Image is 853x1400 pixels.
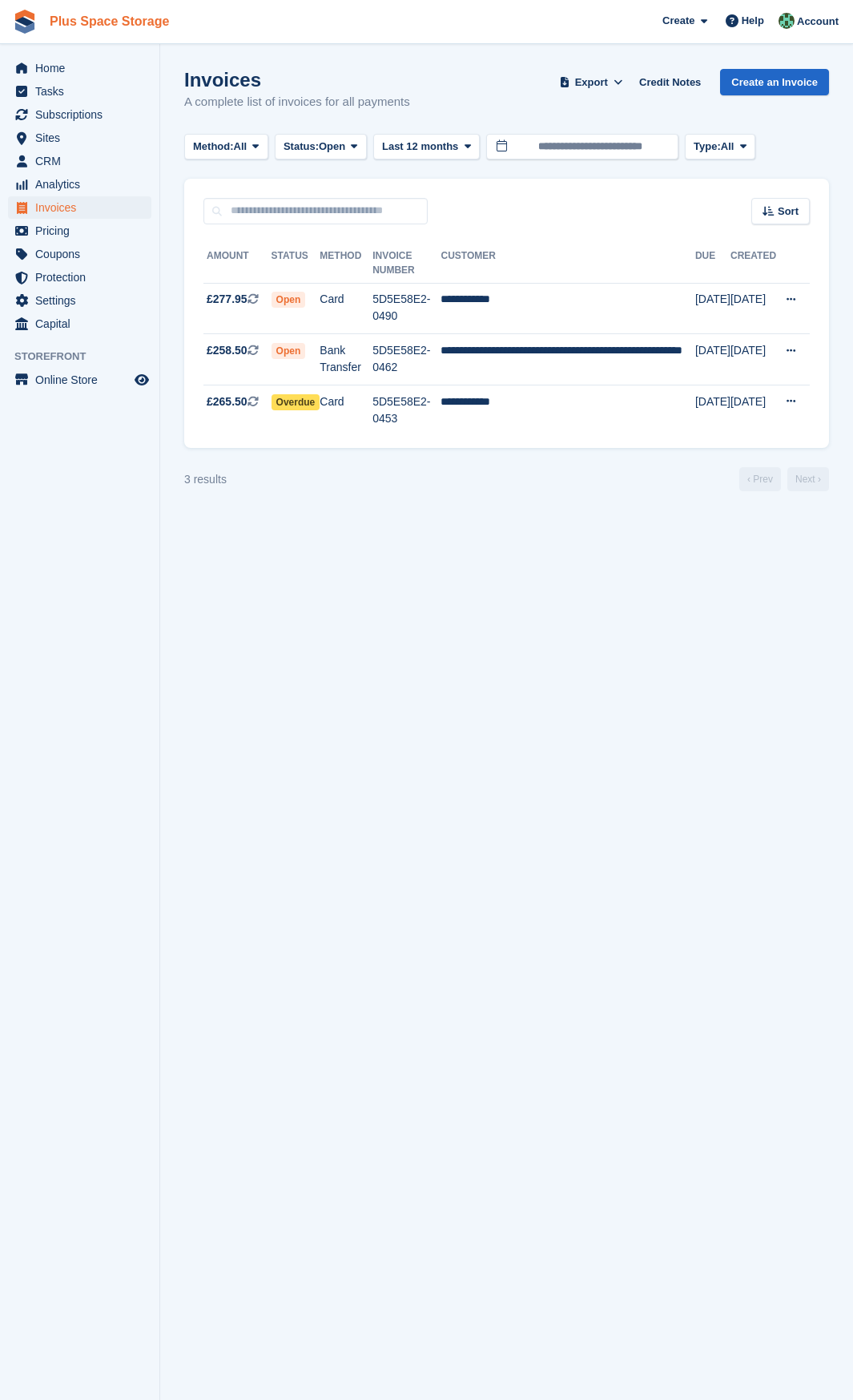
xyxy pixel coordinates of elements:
[730,283,776,334] td: [DATE]
[8,289,151,312] a: menu
[8,266,151,288] a: menu
[35,57,131,79] span: Home
[35,266,131,288] span: Protection
[695,283,730,334] td: [DATE]
[35,220,131,242] span: Pricing
[207,393,247,410] span: £265.50
[694,139,721,155] span: Type:
[372,244,441,284] th: Invoice Number
[320,244,372,284] th: Method
[8,103,151,126] a: menu
[695,244,730,284] th: Due
[633,69,707,95] a: Credit Notes
[372,385,441,435] td: 5D5E58E2-0453
[8,220,151,242] a: menu
[575,75,608,91] span: Export
[373,134,480,160] button: Last 12 months
[695,334,730,385] td: [DATE]
[320,334,372,385] td: Bank Transfer
[272,244,320,284] th: Status
[13,10,37,34] img: stora-icon-8386f47178a22dfd0bd8f6a31ec36ba5ce8667c1dd55bd0f319d3a0aa187defe.svg
[787,467,829,491] a: Next
[319,139,345,155] span: Open
[193,139,234,155] span: Method:
[320,283,372,334] td: Card
[382,139,458,155] span: Last 12 months
[184,134,268,160] button: Method: All
[35,173,131,196] span: Analytics
[372,334,441,385] td: 5D5E58E2-0462
[272,394,320,410] span: Overdue
[35,313,131,335] span: Capital
[695,385,730,435] td: [DATE]
[8,313,151,335] a: menu
[8,173,151,196] a: menu
[184,471,227,488] div: 3 results
[132,370,151,389] a: Preview store
[8,57,151,79] a: menu
[372,283,441,334] td: 5D5E58E2-0490
[234,139,247,155] span: All
[35,127,131,149] span: Sites
[736,467,832,491] nav: Page
[275,134,367,160] button: Status: Open
[35,150,131,172] span: CRM
[721,139,734,155] span: All
[730,385,776,435] td: [DATE]
[320,385,372,435] td: Card
[35,369,131,391] span: Online Store
[8,80,151,103] a: menu
[207,291,247,308] span: £277.95
[8,127,151,149] a: menu
[207,342,247,359] span: £258.50
[35,103,131,126] span: Subscriptions
[14,349,159,365] span: Storefront
[685,134,755,160] button: Type: All
[35,196,131,219] span: Invoices
[35,289,131,312] span: Settings
[203,244,272,284] th: Amount
[43,8,175,34] a: Plus Space Storage
[8,369,151,391] a: menu
[662,13,694,29] span: Create
[284,139,319,155] span: Status:
[8,243,151,265] a: menu
[797,14,839,30] span: Account
[742,13,764,29] span: Help
[730,334,776,385] td: [DATE]
[720,69,829,95] a: Create an Invoice
[35,243,131,265] span: Coupons
[441,244,694,284] th: Customer
[272,343,306,359] span: Open
[184,93,410,111] p: A complete list of invoices for all payments
[556,69,626,95] button: Export
[184,69,410,91] h1: Invoices
[779,13,795,29] img: Karolis Stasinskas
[778,204,799,220] span: Sort
[739,467,781,491] a: Previous
[8,150,151,172] a: menu
[35,80,131,103] span: Tasks
[272,292,306,308] span: Open
[730,244,776,284] th: Created
[8,196,151,219] a: menu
